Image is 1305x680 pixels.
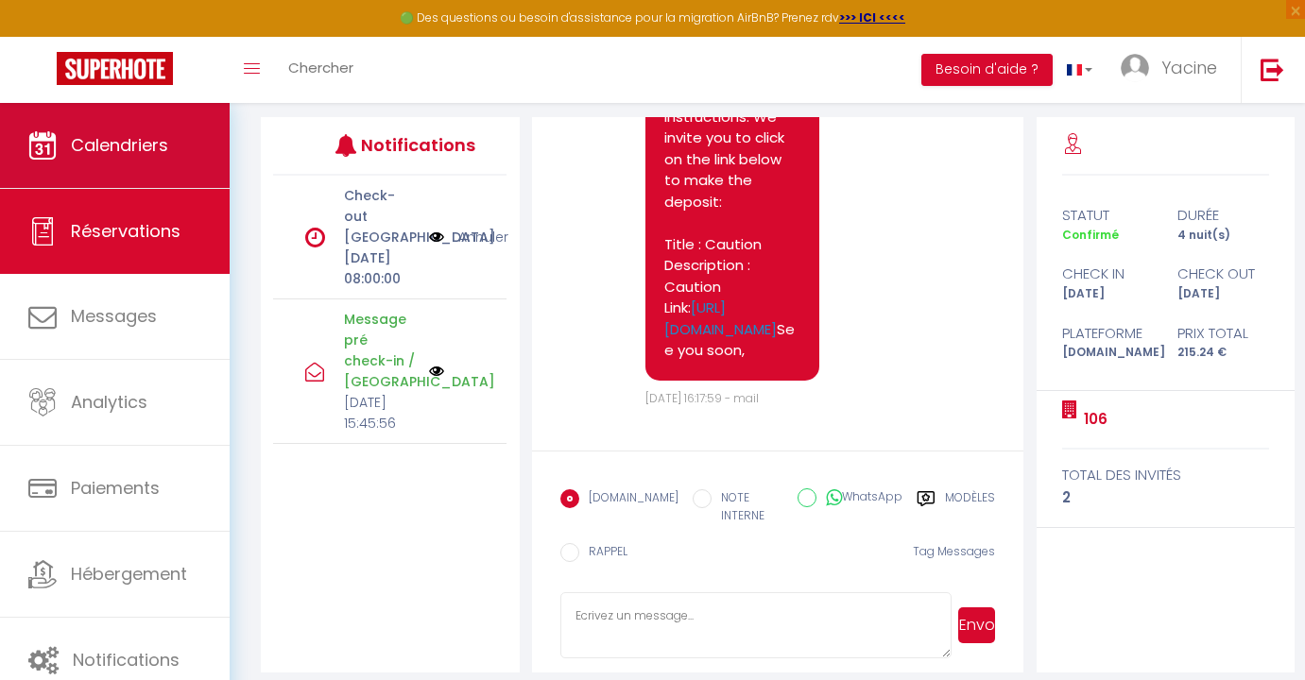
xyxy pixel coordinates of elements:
[71,476,160,500] span: Paiements
[1062,227,1119,243] span: Confirmé
[458,227,508,247] a: Annuler
[1261,58,1284,81] img: logout
[1062,464,1269,486] div: total des invités
[429,227,444,247] img: NO IMAGE
[1165,344,1281,362] div: 215.24 €
[1107,37,1241,103] a: ... Yacine
[921,54,1053,86] button: Besoin d'aide ?
[1062,486,1269,509] div: 2
[1050,322,1166,345] div: Plateforme
[288,58,353,77] span: Chercher
[664,297,777,339] a: [URL][DOMAIN_NAME]
[1165,227,1281,245] div: 4 nuit(s)
[1077,408,1108,431] a: 106
[579,489,678,510] label: [DOMAIN_NAME]
[1161,56,1217,79] span: Yacine
[1165,285,1281,303] div: [DATE]
[958,607,995,643] button: Envoyer
[344,247,417,289] p: [DATE] 08:00:00
[344,309,417,392] p: Message pré check-in / [GEOGRAPHIC_DATA]
[361,124,458,166] h3: Notifications
[71,390,147,414] span: Analytics
[1165,204,1281,227] div: durée
[712,489,784,525] label: NOTE INTERNE
[1165,322,1281,345] div: Prix total
[71,219,180,243] span: Réservations
[73,648,180,671] span: Notifications
[57,52,173,85] img: Super Booking
[71,133,168,157] span: Calendriers
[1050,285,1166,303] div: [DATE]
[945,489,995,528] label: Modèles
[579,543,627,564] label: RAPPEL
[1050,204,1166,227] div: statut
[645,390,759,406] span: [DATE] 16:17:59 - mail
[429,364,444,379] img: NO IMAGE
[1050,263,1166,285] div: check in
[344,392,417,433] p: [DATE] 15:45:56
[1121,54,1149,82] img: ...
[913,543,995,559] span: Tag Messages
[71,304,157,328] span: Messages
[839,9,905,25] a: >>> ICI <<<<
[1165,263,1281,285] div: check out
[1050,344,1166,362] div: [DOMAIN_NAME]
[274,37,368,103] a: Chercher
[344,185,417,247] p: Check-out [GEOGRAPHIC_DATA]
[664,42,800,362] pre: Hi, To receive the instructions. We invite you to click on the link below to make the deposit: Ti...
[71,562,187,586] span: Hébergement
[816,488,902,509] label: WhatsApp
